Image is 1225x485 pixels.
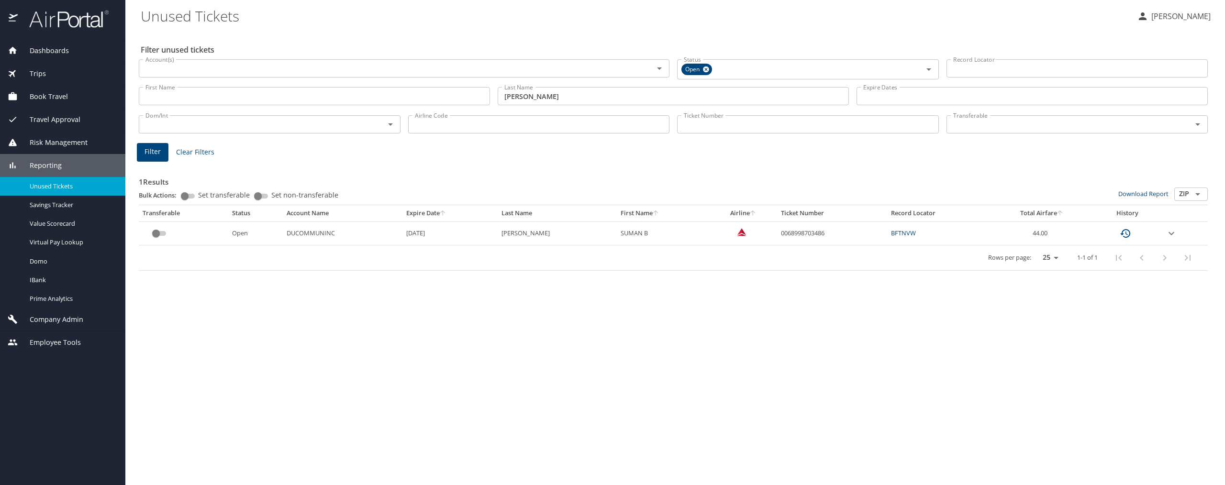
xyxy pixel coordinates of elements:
div: Transferable [143,209,224,218]
img: icon-airportal.png [9,10,19,28]
h2: Filter unused tickets [141,42,1210,57]
p: Rows per page: [988,254,1031,261]
td: [PERSON_NAME] [498,221,617,245]
td: 0068998703486 [777,221,887,245]
a: BFTNVW [891,229,916,237]
td: [DATE] [402,221,498,245]
th: Record Locator [887,205,991,221]
span: Clear Filters [176,146,214,158]
td: 44.00 [991,221,1093,245]
th: First Name [617,205,709,221]
span: Virtual Pay Lookup [30,238,114,247]
span: IBank [30,276,114,285]
button: sort [440,210,446,217]
h3: 1 Results [139,171,1208,187]
div: Open [681,64,712,75]
button: sort [750,210,757,217]
th: Airline [710,205,778,221]
span: Prime Analytics [30,294,114,303]
button: expand row [1166,228,1177,239]
table: custom pagination table [139,205,1208,271]
span: Book Travel [18,91,68,102]
span: Savings Tracker [30,200,114,209]
th: Ticket Number [777,205,887,221]
th: Expire Date [402,205,498,221]
span: Risk Management [18,137,88,148]
span: Travel Approval [18,114,80,125]
button: Clear Filters [172,143,218,161]
img: airportal-logo.png [19,10,109,28]
span: Dashboards [18,45,69,56]
span: Filter [145,146,161,158]
td: Open [228,221,283,245]
th: History [1093,205,1162,221]
span: Value Scorecard [30,219,114,228]
button: Filter [137,143,168,162]
span: Set non-transferable [271,192,338,198]
span: Open [681,65,705,75]
span: Set transferable [198,192,250,198]
p: [PERSON_NAME] [1148,11,1211,22]
button: Open [653,62,666,75]
button: Open [1191,118,1204,131]
button: Open [922,63,935,76]
td: SUMAN B [617,221,709,245]
th: Last Name [498,205,617,221]
button: sort [653,210,659,217]
th: Account Name [283,205,402,221]
p: Bulk Actions: [139,191,184,199]
th: Status [228,205,283,221]
td: DUCOMMUNINC [283,221,402,245]
img: Delta Airlines [737,227,746,237]
span: Domo [30,257,114,266]
button: [PERSON_NAME] [1133,8,1214,25]
select: rows per page [1035,251,1062,265]
th: Total Airfare [991,205,1093,221]
h1: Unused Tickets [141,1,1129,31]
button: Open [1191,187,1204,201]
p: 1-1 of 1 [1077,254,1098,261]
span: Company Admin [18,314,83,325]
button: sort [1057,210,1064,217]
span: Employee Tools [18,337,81,348]
span: Unused Tickets [30,182,114,191]
button: Open [384,118,397,131]
span: Trips [18,68,46,79]
span: Reporting [18,160,62,171]
a: Download Report [1118,189,1169,198]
